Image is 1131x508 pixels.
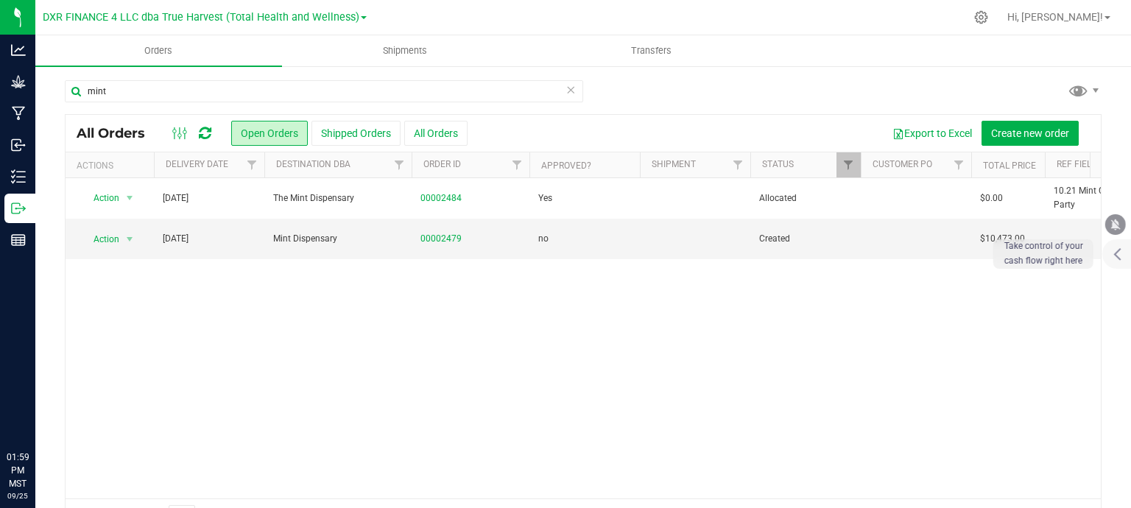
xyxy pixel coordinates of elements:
a: Ref Field 1 [1057,159,1104,169]
span: Orders [124,44,192,57]
span: Action [80,188,120,208]
span: $10,473.00 [980,232,1025,246]
a: Filter [836,152,861,177]
a: Shipments [282,35,529,66]
inline-svg: Inventory [11,169,26,184]
inline-svg: Grow [11,74,26,89]
a: Approved? [541,160,591,171]
span: Create new order [991,127,1069,139]
span: All Orders [77,125,160,141]
a: Status [762,159,794,169]
a: Filter [947,152,971,177]
a: Orders [35,35,282,66]
a: 00002484 [420,191,462,205]
span: Hi, [PERSON_NAME]! [1007,11,1103,23]
div: Actions [77,160,148,171]
inline-svg: Reports [11,233,26,247]
div: Manage settings [972,10,990,24]
span: [DATE] [163,191,188,205]
p: 09/25 [7,490,29,501]
a: Order ID [423,159,461,169]
span: Transfers [611,44,691,57]
a: Total Price [983,160,1036,171]
span: Shipments [363,44,447,57]
button: Shipped Orders [311,121,401,146]
span: Clear [565,80,576,99]
button: Create new order [982,121,1079,146]
a: Destination DBA [276,159,350,169]
button: Open Orders [231,121,308,146]
iframe: Resource center [15,390,59,434]
a: Shipment [652,159,696,169]
a: Customer PO [873,159,932,169]
span: select [121,188,139,208]
iframe: Resource center unread badge [43,388,61,406]
button: Export to Excel [883,121,982,146]
span: DXR FINANCE 4 LLC dba True Harvest (Total Health and Wellness) [43,11,359,24]
span: Mint Dispensary [273,232,403,246]
a: Transfers [529,35,775,66]
a: Delivery Date [166,159,228,169]
a: 00002479 [420,232,462,246]
inline-svg: Analytics [11,43,26,57]
span: Allocated [759,191,852,205]
span: select [121,229,139,250]
span: Created [759,232,852,246]
span: [DATE] [163,232,188,246]
a: Filter [240,152,264,177]
span: Action [80,229,120,250]
input: Search Order ID, Destination, Customer PO... [65,80,583,102]
inline-svg: Manufacturing [11,106,26,121]
span: no [538,232,549,246]
span: $0.00 [980,191,1003,205]
inline-svg: Outbound [11,201,26,216]
span: Yes [538,191,552,205]
a: Filter [505,152,529,177]
button: All Orders [404,121,468,146]
span: The Mint Dispensary [273,191,403,205]
a: Filter [726,152,750,177]
inline-svg: Inbound [11,138,26,152]
a: Filter [387,152,412,177]
p: 01:59 PM MST [7,451,29,490]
